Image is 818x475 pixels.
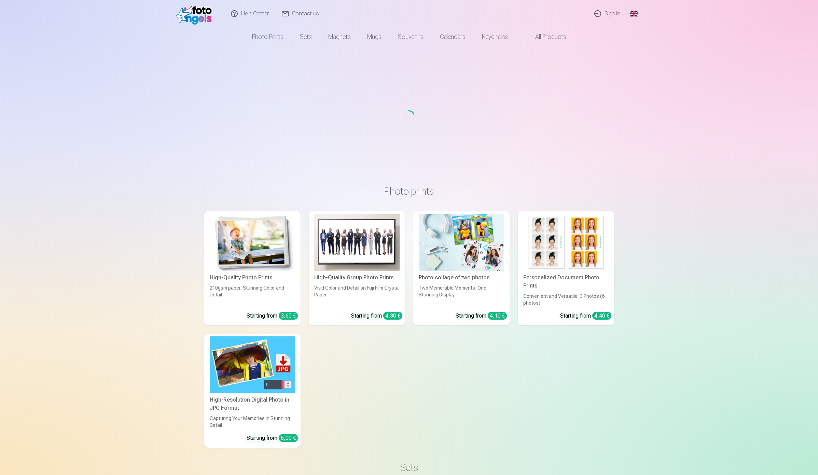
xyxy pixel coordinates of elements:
div: 3,60 € [279,312,298,320]
a: Photo prints [244,27,292,46]
img: Photo collage of two photos [419,214,504,271]
a: High-Quality Group Photo PrintsHigh-Quality Group Photo PrintsVivid Color and Detail on Fuji Film... [309,211,405,325]
a: All products [516,27,574,46]
div: Vivid Color and Detail on Fuji Film Crystal Paper [311,284,402,306]
div: Starting from [560,312,611,320]
div: 210gsm paper, Stunning Color and Detail [207,284,298,306]
a: Personalized Document Photo PrintsPersonalized Document Photo PrintsConvenient and Versatile ID P... [518,211,614,325]
div: Starting from [247,434,298,442]
a: Keychains [474,27,516,46]
img: High-Quality Group Photo Prints [314,214,400,271]
img: Personalized Document Photo Prints [523,214,609,271]
div: High-Quality Group Photo Prints [311,274,402,282]
a: Calendars [432,27,474,46]
a: Sets [292,27,320,46]
div: Convenient and Versatile ID Photos (6 photos) [521,293,611,306]
div: High-Quality Photo Prints [207,274,298,282]
div: Capturing Your Memories in Stunning Detail [207,415,298,429]
h3: Sets [210,461,609,474]
div: High-Resolution Digital Photo in JPG Format [207,396,298,412]
img: /fa1 [176,3,216,25]
div: 6,00 € [279,434,298,442]
div: Photo collage of two photos [416,274,507,282]
div: Personalized Document Photo Prints [521,274,611,290]
a: Magnets [320,27,359,46]
div: Starting from [351,312,402,320]
a: High-Resolution Digital Photo in JPG FormatHigh-Resolution Digital Photo in JPG FormatCapturing Y... [204,334,301,448]
img: High-Resolution Digital Photo in JPG Format [210,336,295,393]
div: Starting from [247,312,298,320]
a: Mugs [359,27,390,46]
div: 4,10 € [488,312,507,320]
img: High-Quality Photo Prints [210,214,295,271]
a: Souvenirs [390,27,432,46]
a: High-Quality Photo PrintsHigh-Quality Photo Prints210gsm paper, Stunning Color and DetailStarting... [204,211,301,325]
div: Starting from [456,312,507,320]
a: Photo collage of two photosPhoto collage of two photosTwo Memorable Moments, One Stunning Display... [413,211,510,325]
div: 4,30 € [383,312,402,320]
div: 4,40 € [592,312,611,320]
div: Two Memorable Moments, One Stunning Display [416,284,507,306]
h3: Photo prints [210,185,609,197]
